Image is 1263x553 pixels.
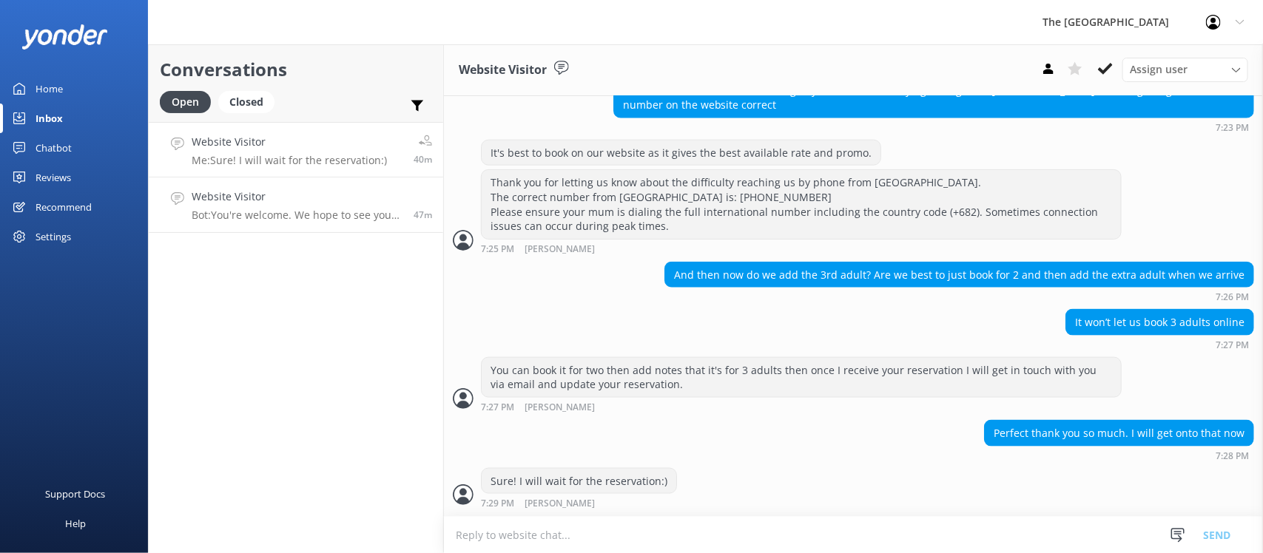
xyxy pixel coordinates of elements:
span: 07:29pm 10-Aug-2025 (UTC -10:00) Pacific/Honolulu [414,153,432,166]
div: 07:28pm 10-Aug-2025 (UTC -10:00) Pacific/Honolulu [984,450,1254,461]
div: How best am I to make the booking. My mum has been trying to ring from [GEOGRAPHIC_DATA] but not ... [614,78,1253,118]
span: [PERSON_NAME] [525,245,595,254]
h3: Website Visitor [459,61,547,80]
a: Website VisitorBot:You're welcome. We hope to see you at The [GEOGRAPHIC_DATA] soon!47m [149,177,443,233]
div: Home [36,74,63,104]
div: Help [65,509,86,538]
div: Perfect thank you so much. I will get onto that now [985,421,1253,446]
div: 07:23pm 10-Aug-2025 (UTC -10:00) Pacific/Honolulu [613,122,1254,132]
div: Support Docs [46,479,106,509]
div: And then now do we add the 3rd adult? Are we best to just book for 2 and then add the extra adult... [665,262,1253,288]
a: Open [160,93,218,109]
strong: 7:26 PM [1216,293,1249,302]
div: 07:26pm 10-Aug-2025 (UTC -10:00) Pacific/Honolulu [664,291,1254,302]
a: Closed [218,93,282,109]
span: Assign user [1130,61,1188,78]
div: 07:27pm 10-Aug-2025 (UTC -10:00) Pacific/Honolulu [481,401,1122,413]
strong: 7:25 PM [481,245,514,254]
strong: 7:27 PM [481,403,514,413]
div: Inbox [36,104,63,133]
div: 07:25pm 10-Aug-2025 (UTC -10:00) Pacific/Honolulu [481,243,1122,254]
div: Thank you for letting us know about the difficulty reaching us by phone from [GEOGRAPHIC_DATA]. T... [482,170,1121,238]
strong: 7:27 PM [1216,341,1249,350]
strong: 7:23 PM [1216,123,1249,132]
p: Me: Sure! I will wait for the reservation:) [192,154,387,167]
div: Closed [218,91,275,113]
strong: 7:29 PM [481,499,514,509]
h2: Conversations [160,55,432,84]
div: Recommend [36,192,92,222]
div: Settings [36,222,71,251]
img: yonder-white-logo.png [22,24,107,49]
a: Website VisitorMe:Sure! I will wait for the reservation:)40m [149,122,443,177]
div: You can book it for two then add notes that it's for 3 adults then once I receive your reservatio... [482,358,1121,397]
h4: Website Visitor [192,189,403,205]
strong: 7:28 PM [1216,452,1249,461]
div: It won’t let us book 3 adults online [1066,310,1253,335]
div: 07:29pm 10-Aug-2025 (UTC -10:00) Pacific/Honolulu [481,498,677,509]
div: Reviews [36,163,71,192]
span: [PERSON_NAME] [525,499,595,509]
span: [PERSON_NAME] [525,403,595,413]
div: 07:27pm 10-Aug-2025 (UTC -10:00) Pacific/Honolulu [1065,339,1254,350]
div: Chatbot [36,133,72,163]
div: Assign User [1122,58,1248,81]
div: Open [160,91,211,113]
h4: Website Visitor [192,134,387,150]
p: Bot: You're welcome. We hope to see you at The [GEOGRAPHIC_DATA] soon! [192,208,403,222]
span: 07:22pm 10-Aug-2025 (UTC -10:00) Pacific/Honolulu [414,208,432,221]
div: Sure! I will wait for the reservation:) [482,469,676,494]
div: It's best to book on our website as it gives the best available rate and promo. [482,140,880,166]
